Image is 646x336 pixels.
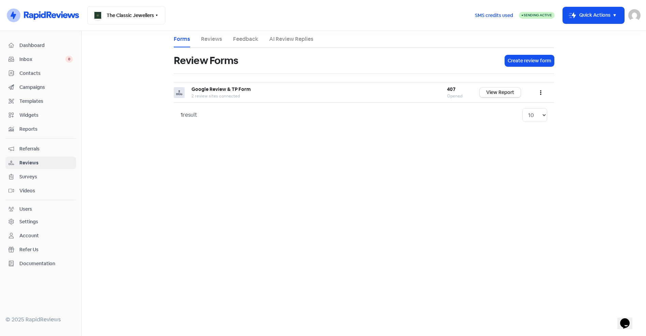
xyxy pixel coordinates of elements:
a: Users [5,203,76,215]
span: Dashboard [19,42,73,49]
a: Reports [5,123,76,135]
iframe: chat widget [617,309,639,329]
span: Campaigns [19,84,73,91]
div: Settings [19,218,38,225]
span: Contacts [19,70,73,77]
div: result [181,111,197,119]
a: Forms [174,35,190,43]
button: Create review form [505,55,554,66]
span: Inbox [19,56,65,63]
a: View Report [480,87,521,97]
strong: 1 [181,111,183,118]
a: Account [5,229,76,242]
div: Account [19,232,39,239]
a: Templates [5,95,76,108]
a: Sending Active [519,11,555,19]
span: 0 [65,56,73,63]
div: © 2025 RapidReviews [5,316,76,324]
a: Surveys [5,171,76,183]
a: Dashboard [5,39,76,52]
span: 2 review sites connected [191,93,240,99]
a: SMS credits used [469,11,519,18]
span: Reports [19,126,73,133]
a: Settings [5,215,76,228]
span: Refer Us [19,246,73,253]
span: Documentation [19,260,73,267]
div: Users [19,206,32,213]
span: Surveys [19,173,73,180]
span: SMS credits used [475,12,513,19]
a: Inbox 0 [5,53,76,66]
a: Refer Us [5,243,76,256]
img: User [628,9,641,21]
button: The Classic Jewellers [87,6,165,25]
a: Widgets [5,109,76,122]
a: Documentation [5,257,76,270]
a: Campaigns [5,81,76,94]
a: Reviews [5,157,76,169]
button: Quick Actions [563,7,624,23]
a: Feedback [233,35,258,43]
span: Sending Active [524,13,552,17]
span: Templates [19,98,73,105]
b: 407 [447,86,456,92]
a: Videos [5,185,76,197]
h1: Review Forms [174,50,238,71]
span: Referrals [19,145,73,153]
a: Reviews [201,35,222,43]
a: Referrals [5,143,76,155]
span: Videos [19,187,73,194]
span: Widgets [19,112,73,119]
a: Contacts [5,67,76,80]
b: Google Review & TP Form [191,86,251,92]
a: AI Review Replies [269,35,313,43]
div: Opened [447,93,466,99]
span: Reviews [19,159,73,166]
